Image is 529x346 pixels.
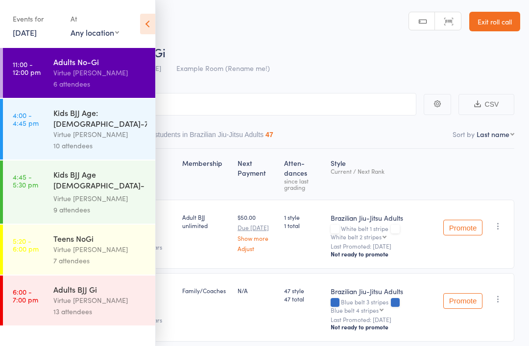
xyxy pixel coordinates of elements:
[15,93,416,115] input: Search by name
[331,286,435,296] div: Brazilian Jiu-Jitsu Adults
[53,233,147,244] div: Teens NoGi
[3,48,155,98] a: 11:00 -12:00 pmAdults No-GiVirtue [PERSON_NAME]6 attendees
[284,286,323,295] span: 47 style
[71,27,119,38] div: Any location
[136,126,273,148] button: Other students in Brazilian Jiu-Jitsu Adults47
[13,173,38,188] time: 4:45 - 5:30 pm
[176,63,270,73] span: Example Room (Rename me!)
[13,288,38,303] time: 6:00 - 7:00 pm
[13,27,37,38] a: [DATE]
[238,224,277,231] small: Due [DATE]
[331,250,435,258] div: Not ready to promote
[234,153,281,195] div: Next Payment
[331,168,435,174] div: Current / Next Rank
[53,67,147,78] div: Virtue [PERSON_NAME]
[331,307,379,313] div: Blue belt 4 stripes
[443,220,482,235] button: Promote
[331,323,435,331] div: Not ready to promote
[477,129,509,139] div: Last name
[182,286,230,295] div: Family/Coaches
[13,11,61,27] div: Events for
[469,12,520,31] a: Exit roll call
[331,299,435,313] div: Blue belt 3 stripes
[284,295,323,303] span: 47 total
[53,284,147,295] div: Adults BJJ Gi
[458,94,514,115] button: CSV
[284,178,323,190] div: since last grading
[178,153,234,195] div: Membership
[53,56,147,67] div: Adults No-Gi
[238,235,277,241] a: Show more
[238,245,277,252] a: Adjust
[284,221,323,230] span: 1 total
[3,276,155,325] a: 6:00 -7:00 pmAdults BJJ GiVirtue [PERSON_NAME]13 attendees
[53,306,147,317] div: 13 attendees
[53,244,147,255] div: Virtue [PERSON_NAME]
[53,295,147,306] div: Virtue [PERSON_NAME]
[53,255,147,266] div: 7 attendees
[331,225,435,240] div: White belt 1 stripe
[280,153,327,195] div: Atten­dances
[443,293,482,309] button: Promote
[327,153,439,195] div: Style
[331,213,435,223] div: Brazilian Jiu-Jitsu Adults
[265,131,273,138] div: 47
[453,129,475,139] label: Sort by
[331,233,382,240] div: White belt 2 stripes
[53,78,147,90] div: 6 attendees
[3,225,155,275] a: 5:20 -6:00 pmTeens NoGiVirtue [PERSON_NAME]7 attendees
[53,129,147,140] div: Virtue [PERSON_NAME]
[3,161,155,224] a: 4:45 -5:30 pmKids BJJ Age [DEMOGRAPHIC_DATA]-[DEMOGRAPHIC_DATA]Virtue [PERSON_NAME]9 attendees
[71,11,119,27] div: At
[53,107,147,129] div: Kids BJJ Age: [DEMOGRAPHIC_DATA]-7yrs
[238,213,277,252] div: $50.00
[13,237,39,253] time: 5:20 - 6:00 pm
[284,213,323,221] span: 1 style
[13,111,39,127] time: 4:00 - 4:45 pm
[238,286,277,295] div: N/A
[331,243,435,250] small: Last Promoted: [DATE]
[182,213,230,230] div: Adult BJJ unlimited
[53,193,147,204] div: Virtue [PERSON_NAME]
[331,316,435,323] small: Last Promoted: [DATE]
[53,169,147,193] div: Kids BJJ Age [DEMOGRAPHIC_DATA]-[DEMOGRAPHIC_DATA]
[53,140,147,151] div: 10 attendees
[53,204,147,215] div: 9 attendees
[13,60,41,76] time: 11:00 - 12:00 pm
[3,99,155,160] a: 4:00 -4:45 pmKids BJJ Age: [DEMOGRAPHIC_DATA]-7yrsVirtue [PERSON_NAME]10 attendees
